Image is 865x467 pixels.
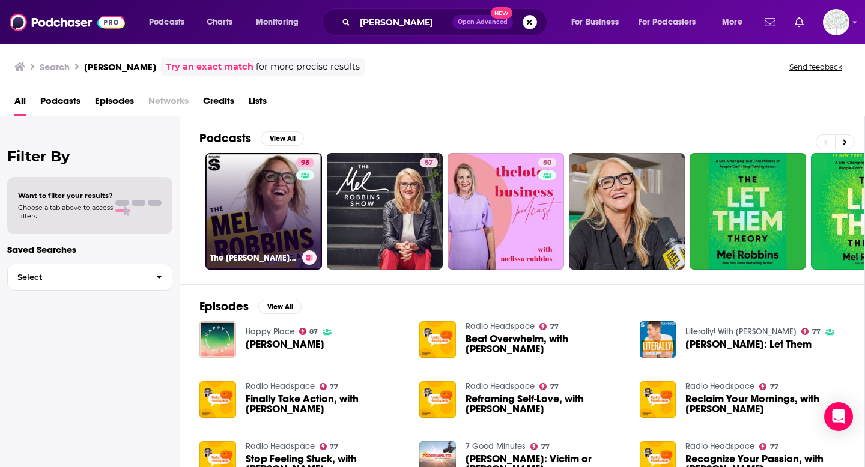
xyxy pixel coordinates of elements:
[530,443,550,450] a: 77
[8,273,147,281] span: Select
[199,321,236,358] img: Mel Robbins
[40,91,80,116] a: Podcasts
[199,131,251,146] h2: Podcasts
[640,381,676,418] img: Reclaim Your Mornings, with Mel Robbins
[246,339,324,349] a: Mel Robbins
[246,394,405,414] a: Finally Take Action, with Mel Robbins
[40,61,70,73] h3: Search
[760,12,780,32] a: Show notifications dropdown
[466,441,526,451] a: 7 Good Minutes
[812,329,821,334] span: 77
[550,384,559,390] span: 77
[247,13,314,32] button: open menu
[714,13,757,32] button: open menu
[141,13,200,32] button: open menu
[199,299,302,314] a: EpisodesView All
[466,394,625,414] span: Reframing Self-Love, with [PERSON_NAME]
[419,321,456,358] img: Beat Overwhelm, with Mel Robbins
[685,441,754,451] a: Radio Headspace
[14,91,26,116] a: All
[199,299,249,314] h2: Episodes
[759,383,778,390] a: 77
[203,91,234,116] a: Credits
[685,339,812,349] span: [PERSON_NAME]: Let Them
[466,334,625,354] a: Beat Overwhelm, with Mel Robbins
[246,394,405,414] span: Finally Take Action, with [PERSON_NAME]
[330,384,338,390] span: 77
[148,91,189,116] span: Networks
[84,61,156,73] h3: [PERSON_NAME]
[790,12,809,32] a: Show notifications dropdown
[425,157,433,169] span: 57
[199,131,304,146] a: PodcastsView All
[210,253,297,263] h3: The [PERSON_NAME] Podcast
[543,157,551,169] span: 50
[823,9,849,35] img: User Profile
[10,11,125,34] img: Podchaser - Follow, Share and Rate Podcasts
[309,329,318,334] span: 87
[571,14,619,31] span: For Business
[770,444,778,450] span: 77
[199,13,240,32] a: Charts
[466,394,625,414] a: Reframing Self-Love, with Mel Robbins
[419,381,456,418] a: Reframing Self-Love, with Mel Robbins
[452,15,513,29] button: Open AdvancedNew
[246,441,315,451] a: Radio Headspace
[199,381,236,418] img: Finally Take Action, with Mel Robbins
[541,444,550,450] span: 77
[448,153,564,270] a: 50
[824,402,853,431] div: Open Intercom Messenger
[299,328,318,335] a: 87
[786,62,846,72] button: Send feedback
[458,19,508,25] span: Open Advanced
[491,7,512,19] span: New
[466,334,625,354] span: Beat Overwhelm, with [PERSON_NAME]
[18,191,113,200] span: Want to filter your results?
[770,384,778,390] span: 77
[466,321,535,331] a: Radio Headspace
[685,394,845,414] a: Reclaim Your Mornings, with Mel Robbins
[7,244,172,255] p: Saved Searches
[420,158,438,167] a: 57
[95,91,134,116] a: Episodes
[823,9,849,35] button: Show profile menu
[301,157,309,169] span: 98
[246,327,294,337] a: Happy Place
[823,9,849,35] span: Logged in as WunderTanya
[7,264,172,291] button: Select
[759,443,778,450] a: 77
[249,91,267,116] a: Lists
[18,203,113,220] span: Choose a tab above to access filters.
[320,383,339,390] a: 77
[149,14,184,31] span: Podcasts
[355,13,452,32] input: Search podcasts, credits, & more...
[466,381,535,391] a: Radio Headspace
[801,328,821,335] a: 77
[207,14,232,31] span: Charts
[320,443,339,450] a: 77
[539,323,559,330] a: 77
[246,381,315,391] a: Radio Headspace
[685,327,797,337] a: Literally! With Rob Lowe
[333,8,559,36] div: Search podcasts, credits, & more...
[205,153,322,270] a: 98The [PERSON_NAME] Podcast
[327,153,443,270] a: 57
[166,60,253,74] a: Try an exact match
[330,444,338,450] span: 77
[246,339,324,349] span: [PERSON_NAME]
[722,14,742,31] span: More
[539,383,559,390] a: 77
[256,14,299,31] span: Monitoring
[563,13,634,32] button: open menu
[538,158,556,167] a: 50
